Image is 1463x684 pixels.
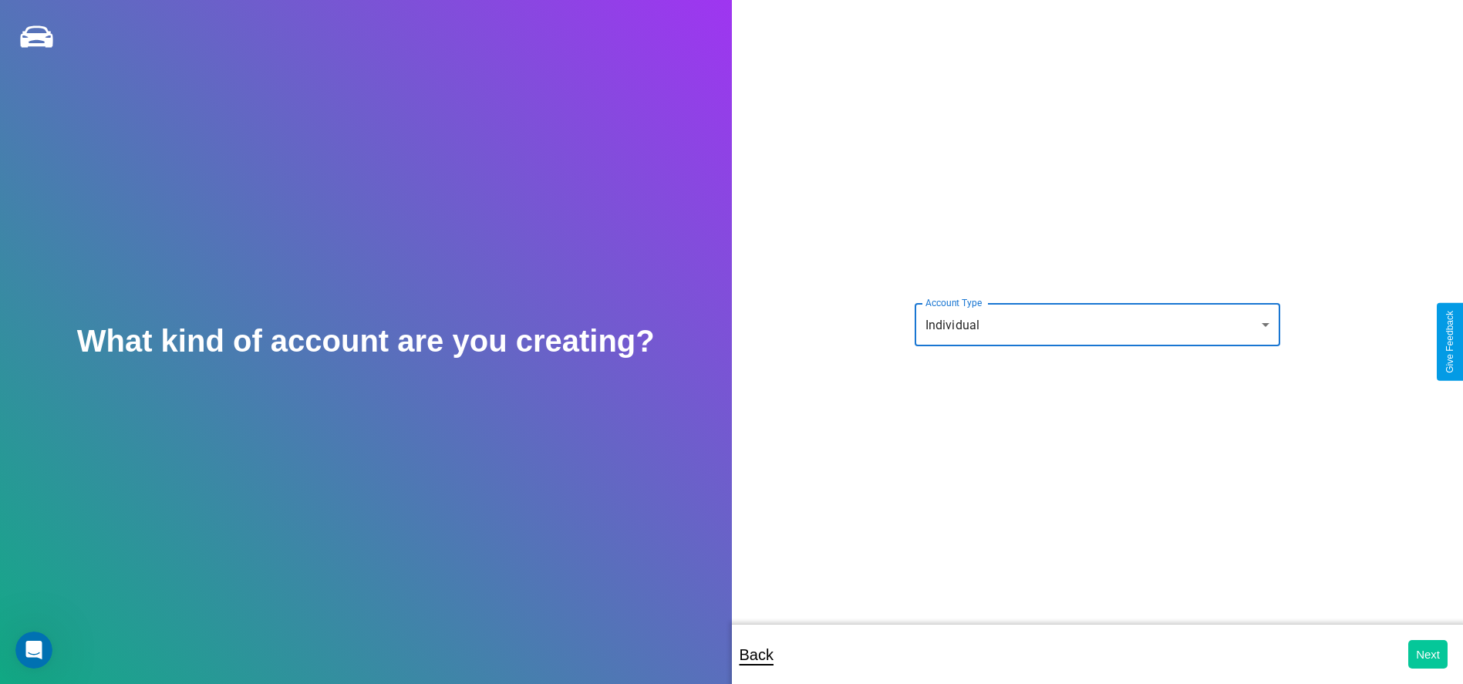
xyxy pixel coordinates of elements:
[1408,640,1448,669] button: Next
[915,303,1280,346] div: Individual
[1444,311,1455,373] div: Give Feedback
[15,632,52,669] iframe: Intercom live chat
[740,641,774,669] p: Back
[77,324,655,359] h2: What kind of account are you creating?
[925,296,982,309] label: Account Type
